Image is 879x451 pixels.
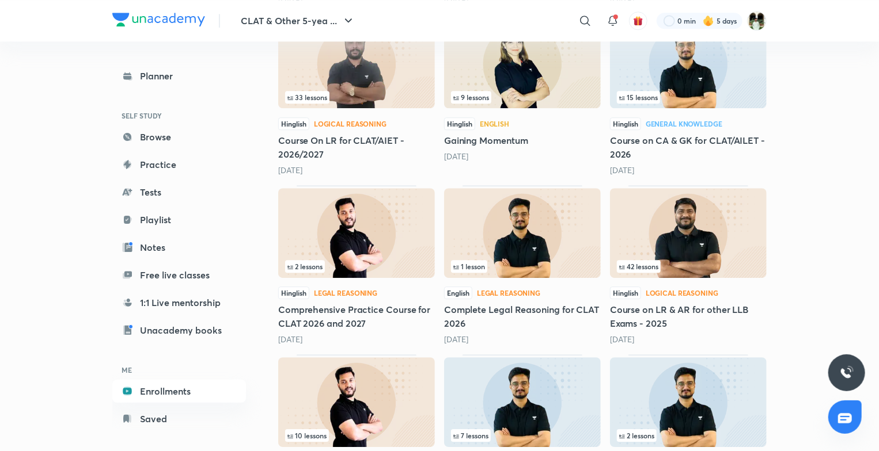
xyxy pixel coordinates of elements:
a: Company Logo [112,13,205,29]
div: infosection [285,429,428,442]
div: infocontainer [451,260,594,273]
div: 3 months ago [444,334,601,345]
div: infosection [285,260,428,273]
span: 1 lesson [453,263,485,270]
span: Hinglish [278,117,309,130]
span: 33 lessons [287,94,327,101]
img: ttu [840,366,854,380]
div: Complete Legal Reasoning for CLAT 2026 [444,185,601,345]
div: left [451,429,594,442]
h5: Course on LR & AR for other LLB Exams - 2025 [610,303,767,330]
div: Gaining Momentum [444,16,601,175]
img: Thumbnail [610,18,767,108]
div: infocontainer [451,429,594,442]
div: 3 months ago [610,165,767,176]
div: left [617,91,760,104]
span: Hinglish [278,286,309,299]
div: infocontainer [285,91,428,104]
a: Planner [112,64,246,87]
div: left [451,91,594,104]
img: Thumbnail [278,18,435,108]
div: left [617,429,760,442]
div: left [285,260,428,273]
img: Thumbnail [444,188,601,278]
div: infosection [285,91,428,104]
span: Hinglish [610,286,641,299]
div: Logical Reasoning [314,120,387,127]
h5: Complete Legal Reasoning for CLAT 2026 [444,303,601,330]
div: 3 months ago [278,334,435,345]
h5: Comprehensive Practice Course for CLAT 2026 and 2027 [278,303,435,330]
div: Legal Reasoning [314,289,377,296]
span: 10 lessons [287,432,327,439]
div: left [617,260,760,273]
div: infocontainer [285,260,428,273]
div: Legal Reasoning [477,289,540,296]
a: Unacademy books [112,319,246,342]
h5: Course on CA & GK for CLAT/AILET - 2026 [610,133,767,161]
h6: SELF STUDY [112,106,246,125]
span: 7 lessons [453,432,488,439]
span: 2 lessons [619,432,654,439]
a: 1:1 Live mentorship [112,291,246,314]
span: 2 lessons [287,263,323,270]
div: infosection [617,429,760,442]
span: 42 lessons [619,263,658,270]
img: Thumbnail [610,357,767,447]
div: infocontainer [451,91,594,104]
a: Browse [112,125,246,148]
img: Thumbnail [444,357,601,447]
img: Thumbnail [610,188,767,278]
div: infocontainer [285,429,428,442]
div: 2 months ago [278,165,435,176]
span: 15 lessons [619,94,658,101]
button: CLAT & Other 5-yea ... [234,9,362,32]
h6: ME [112,360,246,380]
div: infosection [617,260,760,273]
a: Enrollments [112,380,246,403]
div: Course On LR for CLAT/AIET - 2026/2027 [278,16,435,175]
div: left [285,429,428,442]
div: infocontainer [617,260,760,273]
a: Playlist [112,208,246,231]
div: infocontainer [617,91,760,104]
div: 4 months ago [610,334,767,345]
div: infosection [451,429,594,442]
div: infocontainer [617,429,760,442]
div: Course on LR & AR for other LLB Exams - 2025 [610,185,767,345]
div: infosection [451,91,594,104]
img: streak [703,15,714,26]
div: left [451,260,594,273]
h5: Course On LR for CLAT/AIET - 2026/2027 [278,133,435,161]
img: Thumbnail [444,18,601,108]
div: English [480,120,509,127]
div: infosection [617,91,760,104]
div: General Knowledge [646,120,722,127]
a: Practice [112,153,246,176]
span: Hinglish [610,117,641,130]
a: Saved [112,407,246,430]
img: avatar [633,16,643,26]
div: 2 months ago [444,151,601,162]
button: avatar [629,12,647,30]
div: Course on CA & GK for CLAT/AILET - 2026 [610,16,767,175]
img: amit [747,11,767,30]
span: English [444,286,472,299]
a: Free live classes [112,263,246,286]
div: Logical Reasoning [646,289,718,296]
a: Tests [112,181,246,204]
a: Notes [112,236,246,259]
div: infosection [451,260,594,273]
img: Company Logo [112,13,205,26]
span: Hinglish [444,117,475,130]
div: left [285,91,428,104]
div: Comprehensive Practice Course for CLAT 2026 and 2027 [278,185,435,345]
h5: Gaining Momentum [444,133,601,147]
span: 9 lessons [453,94,489,101]
img: Thumbnail [278,357,435,447]
img: Thumbnail [278,188,435,278]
